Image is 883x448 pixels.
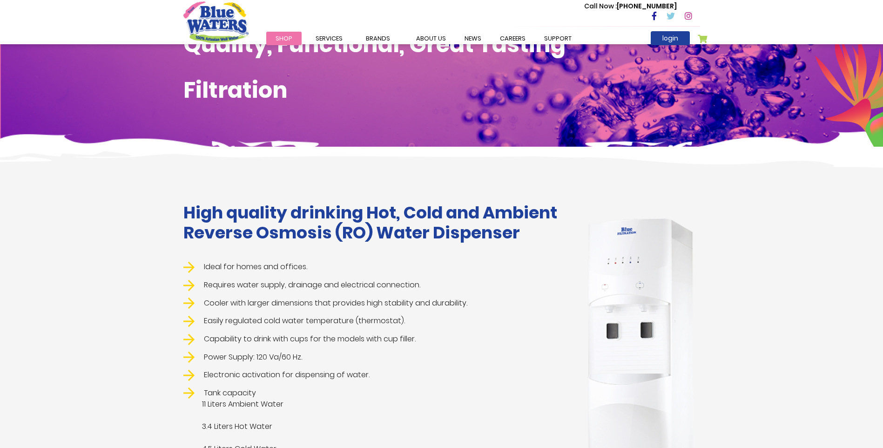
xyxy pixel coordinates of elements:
li: Electronic activation for dispensing of water. [183,369,567,381]
span: Call Now : [584,1,617,11]
h1: Quality, Functional, Great Tasting [183,31,700,58]
a: careers [491,32,535,45]
a: about us [407,32,455,45]
a: support [535,32,581,45]
li: Requires water supply, drainage and electrical connection. [183,279,567,291]
h1: High quality drinking Hot, Cold and Ambient Reverse Osmosis (RO) Water Dispenser [183,203,567,243]
span: Brands [366,34,390,43]
a: login [651,31,690,45]
li: Capability to drink with cups for the models with cup filler. [183,333,567,345]
li: Power Supply: 120 Va/60 Hz. [183,352,567,363]
span: 11 Liters Ambient Water [183,399,567,410]
li: Cooler with larger dimensions that provides high stability and durability. [183,298,567,309]
a: News [455,32,491,45]
a: store logo [183,1,249,42]
li: Ideal for homes and offices. [183,261,567,273]
li: Easily regulated cold water temperature (thermostat). [183,315,567,327]
span: 3.4 Liters Hot Water [183,421,567,432]
span: Services [316,34,343,43]
p: [PHONE_NUMBER] [584,1,677,11]
span: Shop [276,34,292,43]
h1: Filtration [183,77,700,104]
